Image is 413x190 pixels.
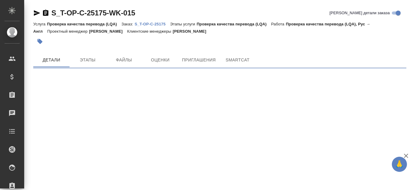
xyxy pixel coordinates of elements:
[330,10,390,16] span: [PERSON_NAME] детали заказа
[223,56,252,64] span: SmartCat
[170,22,197,26] p: Этапы услуги
[37,56,66,64] span: Детали
[127,29,173,34] p: Клиентские менеджеры
[392,157,407,172] button: 🙏
[173,29,211,34] p: [PERSON_NAME]
[122,22,135,26] p: Заказ:
[73,56,102,64] span: Этапы
[394,158,405,171] span: 🙏
[33,9,41,17] button: Скопировать ссылку для ЯМессенджера
[109,56,138,64] span: Файлы
[47,29,89,34] p: Проектный менеджер
[51,9,135,17] a: S_T-OP-C-25175-WK-015
[47,22,121,26] p: Проверка качества перевода (LQA)
[89,29,127,34] p: [PERSON_NAME]
[42,9,49,17] button: Скопировать ссылку
[271,22,286,26] p: Работа
[146,56,175,64] span: Оценки
[135,22,170,26] p: S_T-OP-C-25175
[197,22,271,26] p: Проверка качества перевода (LQA)
[33,22,47,26] p: Услуга
[182,56,216,64] span: Приглашения
[33,35,47,48] button: Добавить тэг
[135,21,170,26] a: S_T-OP-C-25175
